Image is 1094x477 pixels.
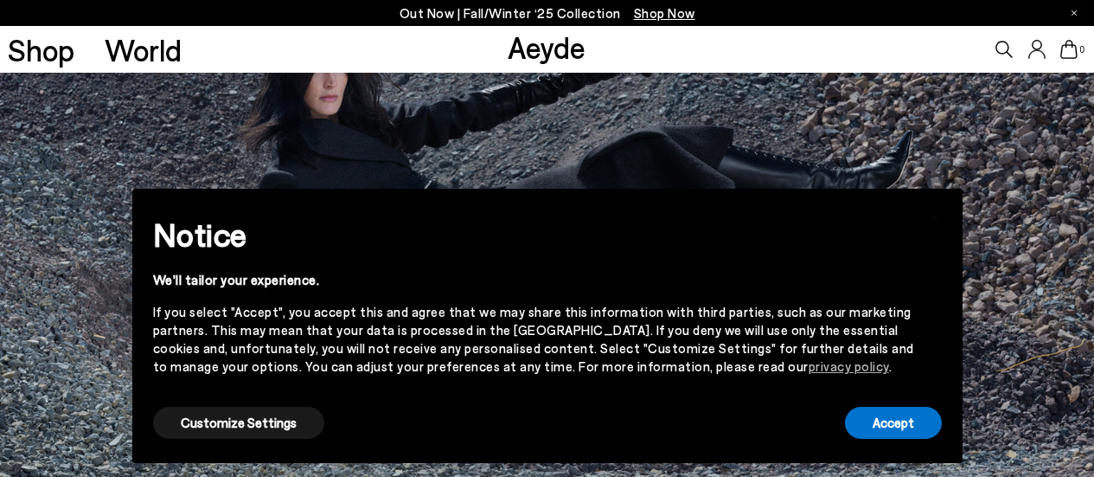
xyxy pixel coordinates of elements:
a: 0 [1060,40,1078,59]
a: privacy policy [809,358,889,374]
a: Aeyde [508,29,585,65]
div: If you select "Accept", you accept this and agree that we may share this information with third p... [153,303,914,376]
a: World [105,35,182,65]
span: 0 [1078,45,1086,55]
span: Navigate to /collections/new-in [634,5,695,21]
div: We'll tailor your experience. [153,271,914,289]
button: Accept [845,407,942,439]
p: Out Now | Fall/Winter ‘25 Collection [400,3,695,24]
h2: Notice [153,212,914,257]
button: Close this notice [914,194,956,235]
a: Shop [8,35,74,65]
span: × [929,202,941,227]
button: Customize Settings [153,407,324,439]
